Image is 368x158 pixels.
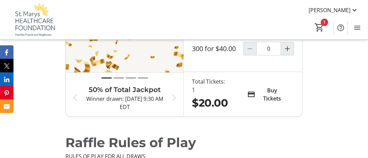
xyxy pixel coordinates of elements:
[126,74,136,82] button: Draw 3
[334,21,347,35] button: Help
[85,85,165,95] h3: 50% of Total Jackpot
[102,74,112,82] button: Draw 1
[4,3,64,37] img: St. Marys Healthcare Foundation's Logo
[239,84,294,105] button: Buy Tickets
[281,42,294,55] button: Increment by one
[114,74,124,82] button: Draw 2
[303,5,364,16] button: [PERSON_NAME]
[138,74,148,82] button: Draw 4
[65,133,303,153] div: Raffle Rules of Play
[192,95,228,111] div: $20.00
[192,45,236,53] label: 300 for $40.00
[85,95,165,111] p: Winner drawn: [DATE] 9:30 AM EDT
[313,21,325,33] button: Cart
[258,86,286,103] span: Buy Tickets
[309,6,350,14] span: [PERSON_NAME]
[350,21,364,35] button: Menu
[192,77,228,94] div: Total Tickets: 1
